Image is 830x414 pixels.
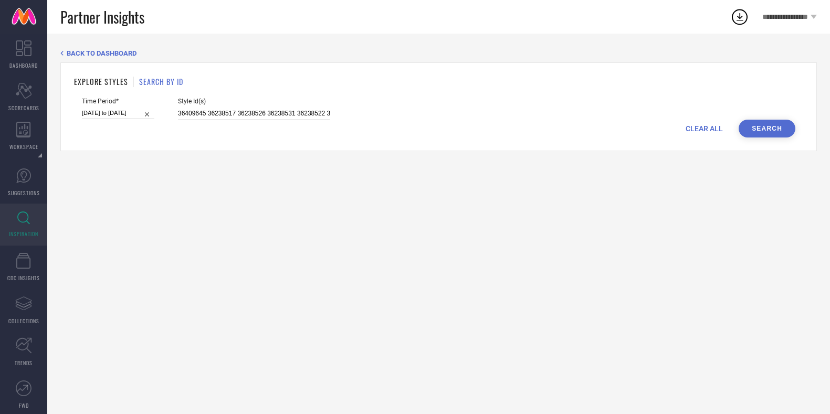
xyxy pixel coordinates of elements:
button: Search [739,120,795,137]
span: Time Period* [82,98,154,105]
span: SCORECARDS [8,104,39,112]
div: Back TO Dashboard [60,49,817,57]
span: CDC INSIGHTS [7,274,40,282]
span: CLEAR ALL [686,124,723,133]
span: DASHBOARD [9,61,38,69]
span: BACK TO DASHBOARD [67,49,136,57]
input: Enter comma separated style ids e.g. 12345, 67890 [178,108,330,120]
div: Open download list [730,7,749,26]
span: TRENDS [15,359,33,367]
span: Partner Insights [60,6,144,28]
span: WORKSPACE [9,143,38,151]
span: SUGGESTIONS [8,189,40,197]
input: Select time period [82,108,154,119]
span: FWD [19,401,29,409]
span: INSPIRATION [9,230,38,238]
span: COLLECTIONS [8,317,39,325]
h1: SEARCH BY ID [139,76,183,87]
span: Style Id(s) [178,98,330,105]
h1: EXPLORE STYLES [74,76,128,87]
